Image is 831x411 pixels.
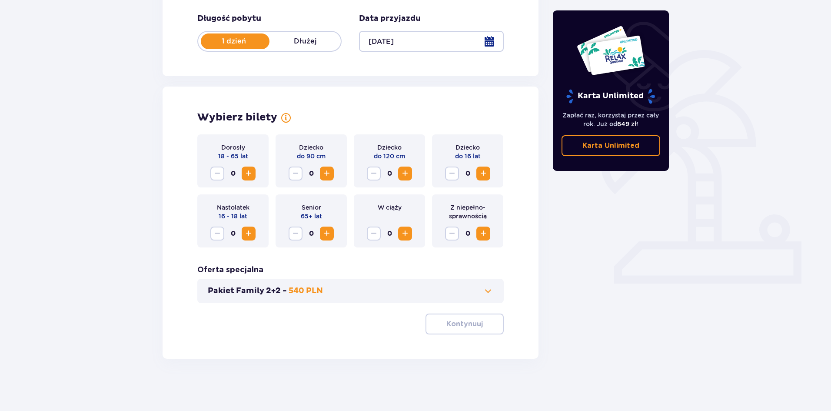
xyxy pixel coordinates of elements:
p: Karta Unlimited [582,141,639,150]
p: Data przyjazdu [359,13,421,24]
span: 0 [226,167,240,180]
p: Nastolatek [217,203,249,212]
button: Kontynuuj [425,314,504,334]
button: Increase [476,167,490,180]
p: do 120 cm [374,152,405,160]
button: Increase [320,227,334,241]
p: Długość pobytu [197,13,261,24]
p: W ciąży [378,203,402,212]
p: 18 - 65 lat [218,152,248,160]
p: 65+ lat [301,212,322,221]
p: Kontynuuj [446,319,483,329]
span: 0 [382,167,396,180]
button: Decrease [289,167,302,180]
p: Dziecko [299,143,323,152]
button: Increase [398,167,412,180]
p: Dorosły [221,143,245,152]
button: Decrease [445,167,459,180]
span: 0 [461,167,475,180]
span: 0 [304,167,318,180]
p: Senior [302,203,321,212]
button: Decrease [367,167,381,180]
p: Karta Unlimited [565,89,656,104]
p: 16 - 18 lat [219,212,247,221]
p: Dziecko [377,143,402,152]
p: Z niepełno­sprawnością [439,203,496,221]
span: 0 [382,227,396,241]
button: Decrease [445,227,459,241]
a: Karta Unlimited [562,135,661,156]
p: Oferta specjalna [197,265,263,275]
button: Increase [320,167,334,180]
p: Dziecko [455,143,480,152]
p: do 90 cm [297,152,326,160]
p: 1 dzień [198,37,269,46]
span: 0 [461,227,475,241]
button: Increase [242,167,256,180]
p: Zapłać raz, korzystaj przez cały rok. Już od ! [562,111,661,128]
button: Decrease [289,227,302,241]
p: Pakiet Family 2+2 - [208,286,287,296]
p: Wybierz bilety [197,111,277,124]
p: do 16 lat [455,152,481,160]
span: 0 [304,227,318,241]
span: 649 zł [617,120,637,127]
span: 0 [226,227,240,241]
button: Pakiet Family 2+2 -540 PLN [208,286,493,296]
button: Decrease [210,167,224,180]
button: Increase [398,227,412,241]
button: Decrease [210,227,224,241]
p: Dłużej [269,37,341,46]
button: Decrease [367,227,381,241]
button: Increase [242,227,256,241]
p: 540 PLN [289,286,323,296]
button: Increase [476,227,490,241]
